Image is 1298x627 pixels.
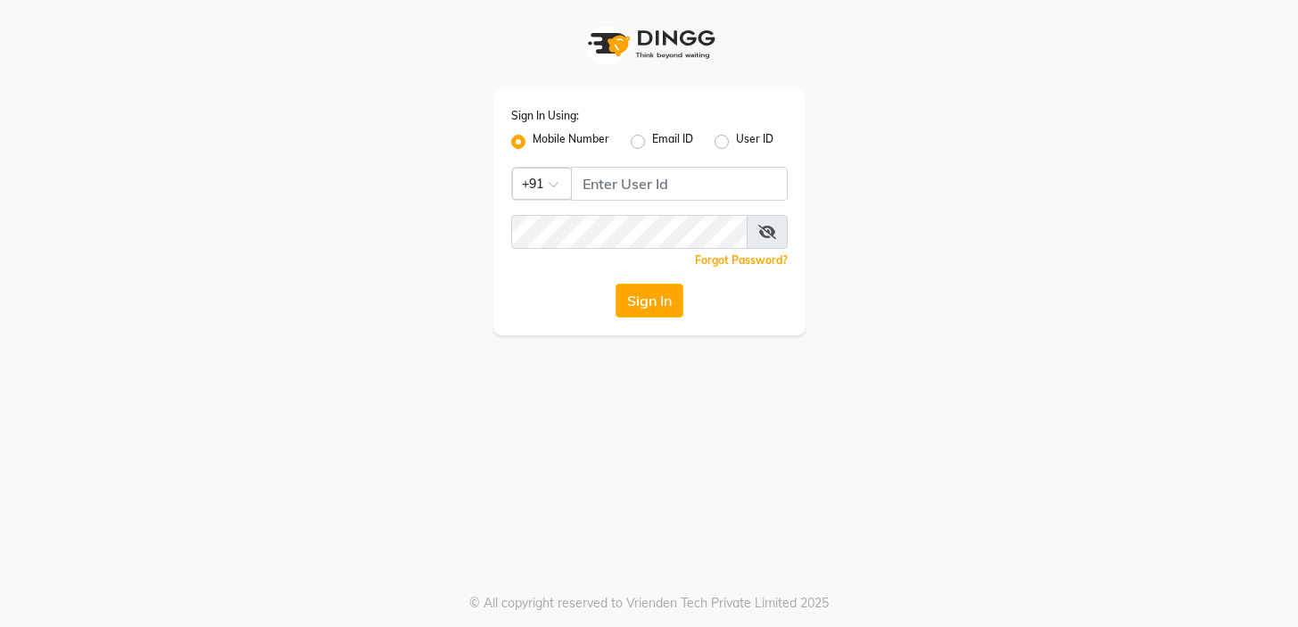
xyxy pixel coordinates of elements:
[511,108,579,124] label: Sign In Using:
[571,167,788,201] input: Username
[511,215,748,249] input: Username
[616,284,683,318] button: Sign In
[533,131,609,153] label: Mobile Number
[736,131,773,153] label: User ID
[578,18,721,70] img: logo1.svg
[652,131,693,153] label: Email ID
[695,253,788,267] a: Forgot Password?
